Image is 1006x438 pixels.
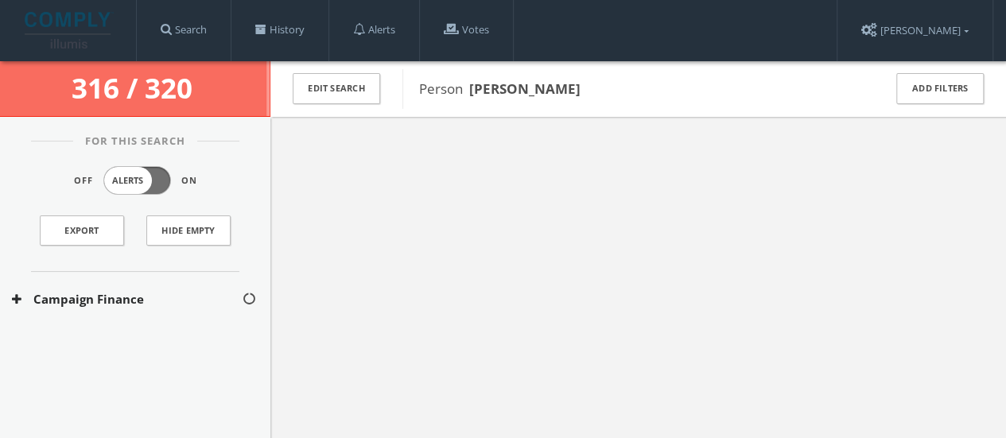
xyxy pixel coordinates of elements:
[419,79,581,98] span: Person
[40,215,124,246] a: Export
[181,174,197,188] span: On
[146,215,231,246] button: Hide Empty
[72,69,199,107] span: 316 / 320
[896,73,984,104] button: Add Filters
[469,79,581,98] b: [PERSON_NAME]
[73,134,197,149] span: For This Search
[25,12,114,48] img: illumis
[74,174,93,188] span: Off
[293,73,380,104] button: Edit Search
[12,290,242,308] button: Campaign Finance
